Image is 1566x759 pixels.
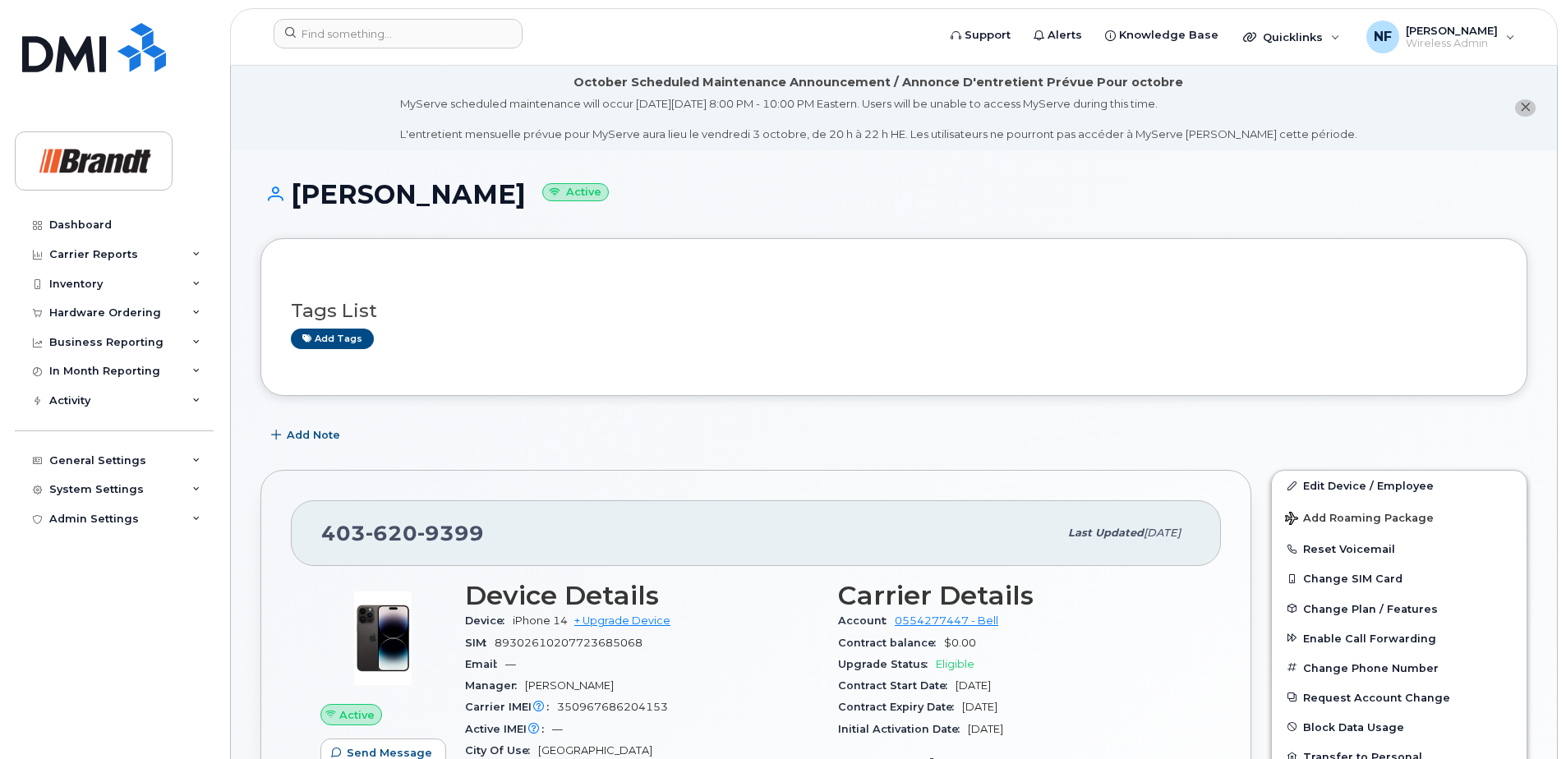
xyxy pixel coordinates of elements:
h1: [PERSON_NAME] [260,180,1527,209]
button: Add Roaming Package [1272,500,1527,534]
button: Change Phone Number [1272,653,1527,683]
span: 9399 [417,521,484,545]
button: Reset Voicemail [1272,534,1527,563]
span: 350967686204153 [557,701,668,713]
h3: Device Details [465,581,818,610]
span: [DATE] [1144,527,1181,539]
div: MyServe scheduled maintenance will occur [DATE][DATE] 8:00 PM - 10:00 PM Eastern. Users will be u... [400,96,1357,142]
span: Contract Expiry Date [838,701,962,713]
span: Account [838,614,895,627]
button: Block Data Usage [1272,712,1527,742]
span: Email [465,658,505,670]
span: — [552,723,563,735]
span: Change Plan / Features [1303,602,1438,614]
span: Eligible [936,658,974,670]
a: Add tags [291,329,374,349]
span: [DATE] [968,723,1003,735]
span: Active IMEI [465,723,552,735]
div: October Scheduled Maintenance Announcement / Annonce D'entretient Prévue Pour octobre [573,74,1183,91]
h3: Carrier Details [838,581,1191,610]
span: SIM [465,637,495,649]
span: City Of Use [465,744,538,757]
span: 620 [366,521,417,545]
span: Carrier IMEI [465,701,557,713]
a: 0554277447 - Bell [895,614,998,627]
span: iPhone 14 [513,614,568,627]
span: Enable Call Forwarding [1303,632,1436,644]
span: [GEOGRAPHIC_DATA] [538,744,652,757]
span: $0.00 [944,637,976,649]
span: Add Note [287,427,340,443]
button: Request Account Change [1272,683,1527,712]
a: Edit Device / Employee [1272,471,1527,500]
button: Enable Call Forwarding [1272,623,1527,653]
button: Change SIM Card [1272,563,1527,593]
span: Active [339,707,375,723]
span: Contract balance [838,637,944,649]
button: Add Note [260,421,354,450]
span: 403 [321,521,484,545]
span: Device [465,614,513,627]
span: Last updated [1068,527,1144,539]
span: Add Roaming Package [1285,512,1434,527]
span: [PERSON_NAME] [525,679,614,692]
span: [DATE] [956,679,991,692]
span: Manager [465,679,525,692]
small: Active [542,183,609,202]
img: image20231002-3703462-njx0qo.jpeg [334,589,432,688]
span: — [505,658,516,670]
h3: Tags List [291,301,1497,321]
span: Contract Start Date [838,679,956,692]
span: 89302610207723685068 [495,637,643,649]
span: Initial Activation Date [838,723,968,735]
span: [DATE] [962,701,997,713]
a: + Upgrade Device [574,614,670,627]
span: Upgrade Status [838,658,936,670]
button: close notification [1515,99,1536,117]
button: Change Plan / Features [1272,594,1527,623]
